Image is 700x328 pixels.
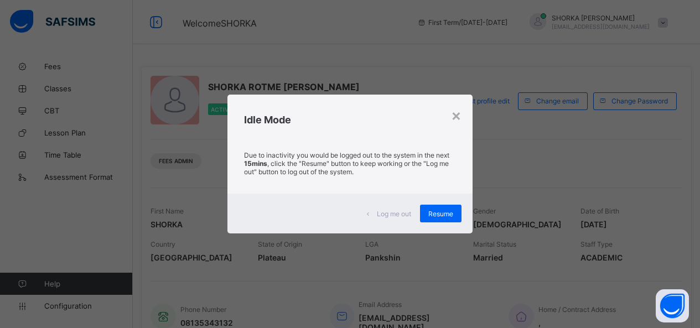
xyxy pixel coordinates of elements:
[377,210,411,218] span: Log me out
[428,210,453,218] span: Resume
[244,159,267,168] strong: 15mins
[656,289,689,322] button: Open asap
[451,106,462,124] div: ×
[244,114,456,126] h2: Idle Mode
[244,151,456,176] p: Due to inactivity you would be logged out to the system in the next , click the "Resume" button t...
